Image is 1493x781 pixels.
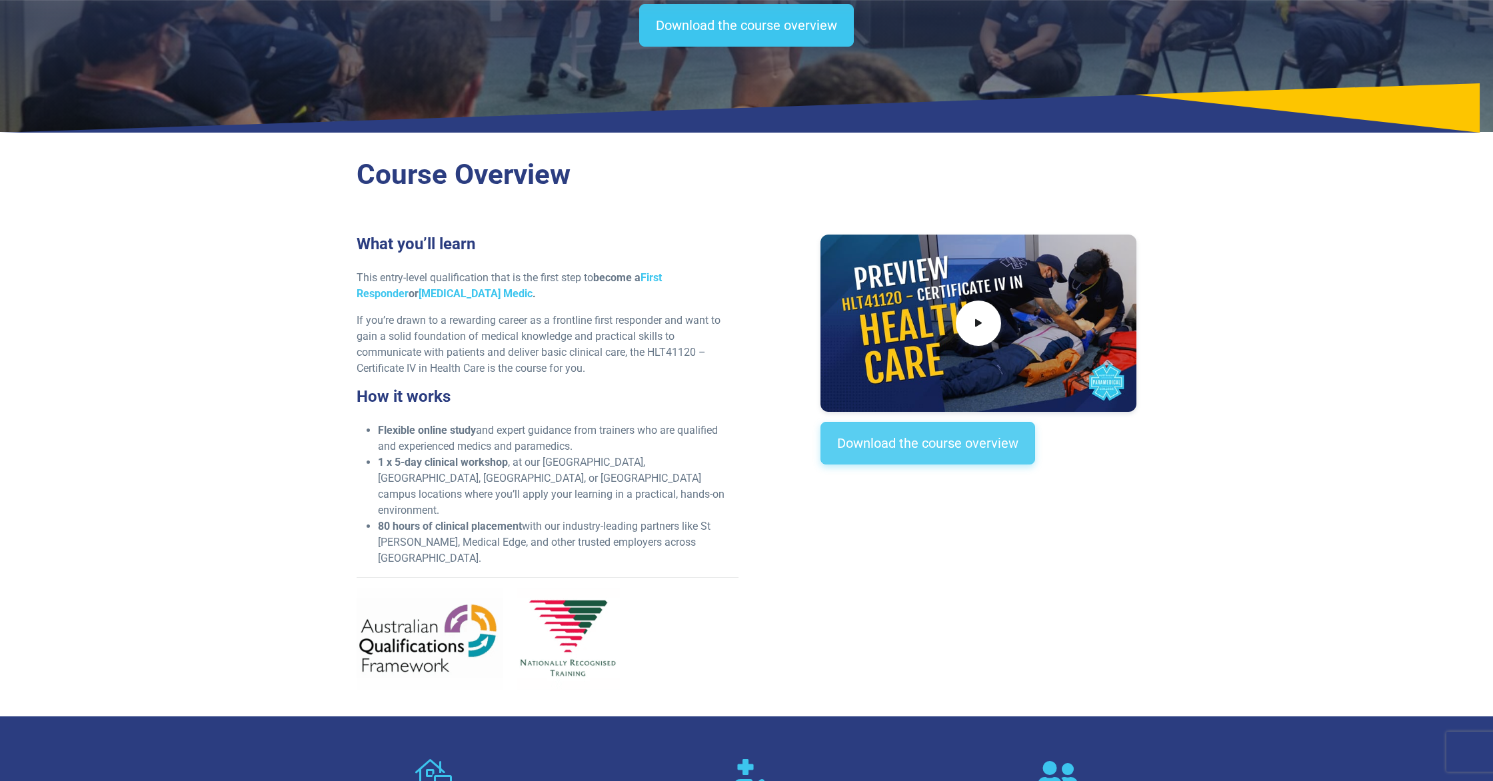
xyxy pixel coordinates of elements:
iframe: EmbedSocial Universal Widget [820,491,1136,559]
h3: What you’ll learn [357,235,739,254]
strong: become a or . [357,271,662,300]
strong: 80 hours of clinical placement [378,520,522,532]
li: , at our [GEOGRAPHIC_DATA], [GEOGRAPHIC_DATA], [GEOGRAPHIC_DATA], or [GEOGRAPHIC_DATA] campus loc... [378,454,739,518]
li: and expert guidance from trainers who are qualified and experienced medics and paramedics. [378,422,739,454]
li: with our industry-leading partners like St [PERSON_NAME], Medical Edge, and other trusted employe... [378,518,739,566]
a: Download the course overview [639,4,854,47]
strong: Flexible online study [378,424,476,436]
h3: How it works [357,387,739,406]
a: [MEDICAL_DATA] Medic [419,287,533,300]
h2: Course Overview [357,158,1136,192]
a: Download the course overview [820,422,1035,464]
p: If you’re drawn to a rewarding career as a frontline first responder and want to gain a solid fou... [357,313,739,377]
strong: 1 x 5-day clinical workshop [378,456,508,468]
a: First Responder [357,271,662,300]
p: This entry-level qualification that is the first step to [357,270,739,302]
